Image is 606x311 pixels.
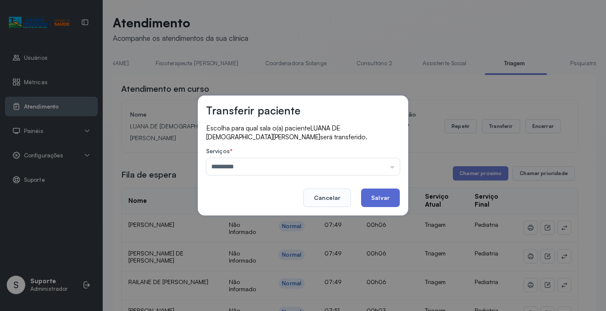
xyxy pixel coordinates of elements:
span: LUANA DE [DEMOGRAPHIC_DATA][PERSON_NAME] [206,124,340,141]
span: Serviços [206,147,230,154]
p: Escolha para qual sala o(a) paciente será transferido. [206,124,400,141]
h3: Transferir paciente [206,104,300,117]
button: Cancelar [303,189,351,207]
button: Salvar [361,189,400,207]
